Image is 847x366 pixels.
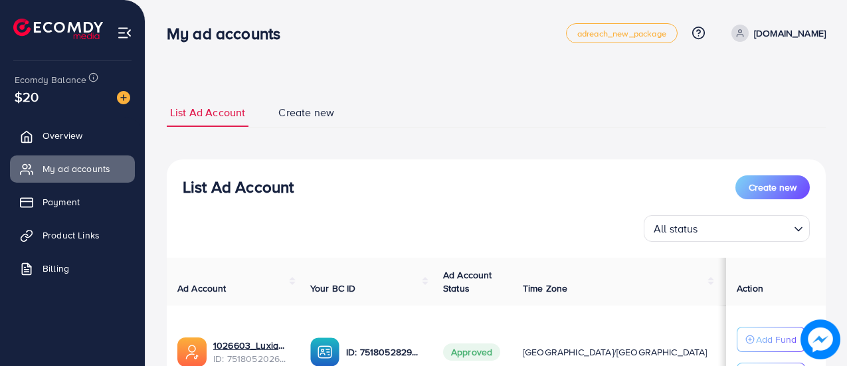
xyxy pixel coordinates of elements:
span: Ad Account [177,282,227,295]
span: Ecomdy Balance [15,73,86,86]
h3: List Ad Account [183,177,294,197]
span: Time Zone [523,282,567,295]
a: Billing [10,255,135,282]
span: Product Links [43,229,100,242]
span: Payment [43,195,80,209]
a: [DOMAIN_NAME] [726,25,826,42]
img: logo [13,19,103,39]
button: Add Fund [737,327,805,352]
span: All status [651,219,701,238]
img: menu [117,25,132,41]
span: $20 [15,87,39,106]
a: 1026603_Luxia_1750433190642 [213,339,289,352]
p: ID: 7518052829551181841 [346,344,422,360]
span: Action [737,282,763,295]
span: ID: 7518052026253918226 [213,352,289,365]
button: Create new [735,175,810,199]
h3: My ad accounts [167,24,291,43]
span: adreach_new_package [577,29,666,38]
span: Create new [278,105,334,120]
span: Overview [43,129,82,142]
span: List Ad Account [170,105,245,120]
p: Add Fund [756,331,797,347]
div: Search for option [644,215,810,242]
span: Billing [43,262,69,275]
a: Payment [10,189,135,215]
img: image [800,320,840,359]
span: Ad Account Status [443,268,492,295]
img: image [117,91,130,104]
a: Product Links [10,222,135,248]
a: adreach_new_package [566,23,678,43]
span: Approved [443,343,500,361]
span: Create new [749,181,797,194]
input: Search for option [702,217,789,238]
span: Your BC ID [310,282,356,295]
span: My ad accounts [43,162,110,175]
span: [GEOGRAPHIC_DATA]/[GEOGRAPHIC_DATA] [523,345,707,359]
p: [DOMAIN_NAME] [754,25,826,41]
a: My ad accounts [10,155,135,182]
div: <span class='underline'>1026603_Luxia_1750433190642</span></br>7518052026253918226 [213,339,289,366]
a: Overview [10,122,135,149]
